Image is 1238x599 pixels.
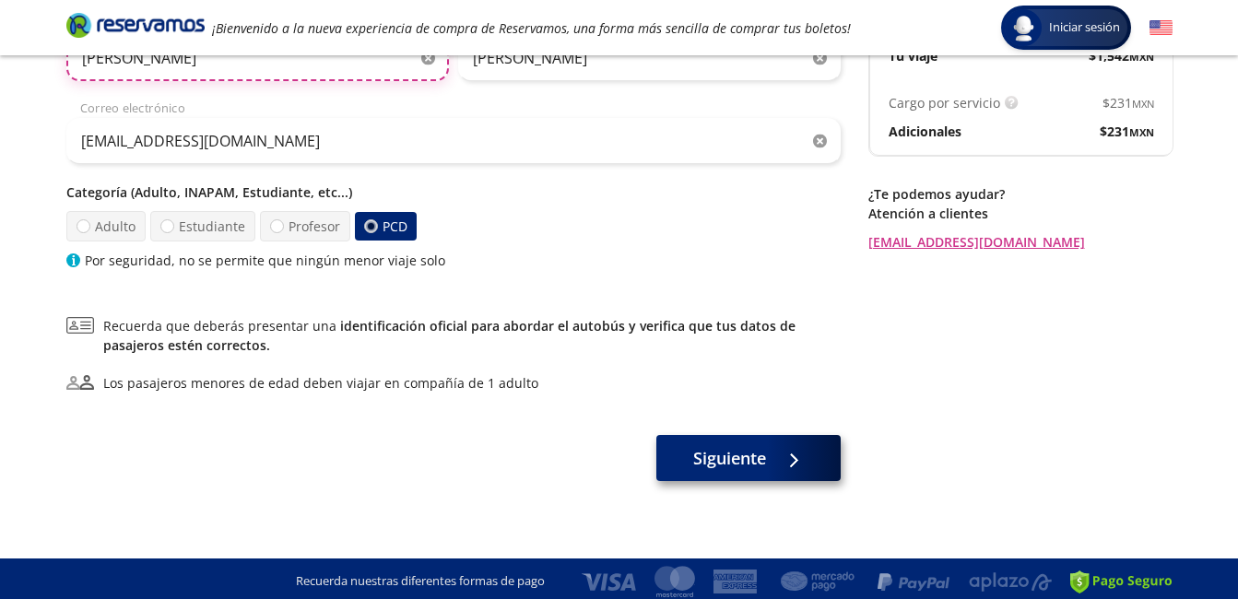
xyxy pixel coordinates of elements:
label: Profesor [260,211,350,241]
span: $ 231 [1102,93,1154,112]
p: Cargo por servicio [889,93,1000,112]
p: Categoría (Adulto, INAPAM, Estudiante, etc...) [66,182,841,202]
button: Siguiente [656,435,841,481]
div: Los pasajeros menores de edad deben viajar en compañía de 1 adulto [103,373,538,393]
span: Siguiente [693,446,766,471]
span: $ 1,542 [1089,46,1154,65]
p: Atención a clientes [868,204,1173,223]
a: identificación oficial para abordar el autobús y verifica que tus datos de pasajeros estén correc... [103,317,796,354]
a: [EMAIL_ADDRESS][DOMAIN_NAME] [868,232,1173,252]
p: Tu viaje [889,46,937,65]
input: Nombre (s) [66,35,449,81]
i: Brand Logo [66,11,205,39]
span: Recuerda que deberás presentar una [103,316,841,355]
span: $ 231 [1100,122,1154,141]
input: Correo electrónico [66,118,841,164]
p: Recuerda nuestras diferentes formas de pago [296,572,545,591]
small: MXN [1129,50,1154,64]
label: Estudiante [150,211,255,241]
label: PCD [353,211,418,241]
p: ¿Te podemos ayudar? [868,184,1173,204]
p: Adicionales [889,122,961,141]
label: Adulto [64,210,147,242]
small: MXN [1129,125,1154,139]
span: Iniciar sesión [1042,18,1127,37]
iframe: Messagebird Livechat Widget [1131,492,1220,581]
input: Apellido Paterno [458,35,841,81]
p: Por seguridad, no se permite que ningún menor viaje solo [85,251,445,270]
button: English [1150,17,1173,40]
a: Brand Logo [66,11,205,44]
em: ¡Bienvenido a la nueva experiencia de compra de Reservamos, una forma más sencilla de comprar tus... [212,19,851,37]
small: MXN [1132,97,1154,111]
